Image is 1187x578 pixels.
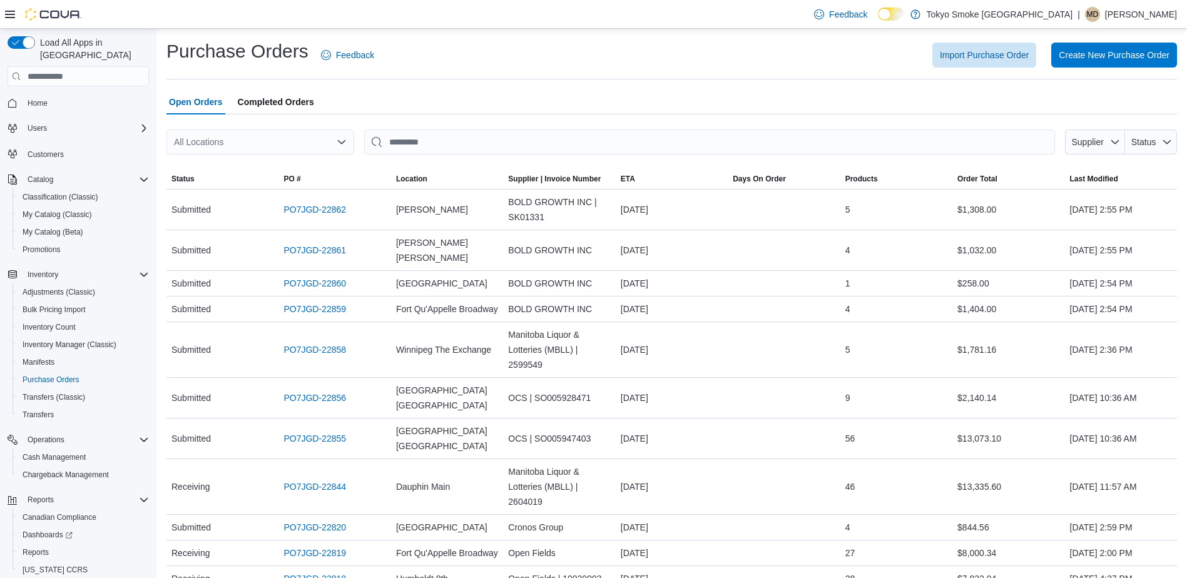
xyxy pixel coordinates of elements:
[616,515,728,540] div: [DATE]
[1077,7,1080,22] p: |
[13,336,154,353] button: Inventory Manager (Classic)
[1059,49,1169,61] span: Create New Purchase Order
[18,190,149,205] span: Classification (Classic)
[1065,515,1178,540] div: [DATE] 2:59 PM
[1072,137,1104,147] span: Supplier
[18,242,66,257] a: Promotions
[23,357,54,367] span: Manifests
[3,431,154,449] button: Operations
[13,188,154,206] button: Classification (Classic)
[952,271,1064,296] div: $258.00
[396,202,468,217] span: [PERSON_NAME]
[878,8,904,21] input: Dark Mode
[18,562,149,577] span: Washington CCRS
[171,390,211,405] span: Submitted
[171,431,211,446] span: Submitted
[171,520,211,535] span: Submitted
[23,267,149,282] span: Inventory
[13,223,154,241] button: My Catalog (Beta)
[18,320,81,335] a: Inventory Count
[18,450,149,465] span: Cash Management
[283,545,346,560] a: PO7JGD-22819
[13,318,154,336] button: Inventory Count
[13,526,154,544] a: Dashboards
[171,342,211,357] span: Submitted
[845,431,855,446] span: 56
[503,297,615,322] div: BOLD GROWTH INC
[18,302,91,317] a: Bulk Pricing Import
[18,510,101,525] a: Canadian Compliance
[508,174,601,184] span: Supplier | Invoice Number
[169,89,223,114] span: Open Orders
[23,305,86,315] span: Bulk Pricing Import
[18,225,88,240] a: My Catalog (Beta)
[18,450,91,465] a: Cash Management
[503,426,615,451] div: OCS | SO005947403
[396,235,498,265] span: [PERSON_NAME] [PERSON_NAME]
[952,474,1064,499] div: $13,335.60
[621,174,635,184] span: ETA
[1085,7,1100,22] div: Misha Degtiarev
[13,371,154,388] button: Purchase Orders
[18,207,149,222] span: My Catalog (Classic)
[927,7,1073,22] p: Tokyo Smoke [GEOGRAPHIC_DATA]
[13,466,154,484] button: Chargeback Management
[503,515,615,540] div: Cronos Group
[18,545,149,560] span: Reports
[23,565,88,575] span: [US_STATE] CCRS
[1065,238,1178,263] div: [DATE] 2:55 PM
[13,301,154,318] button: Bulk Pricing Import
[23,452,86,462] span: Cash Management
[18,285,149,300] span: Adjustments (Classic)
[952,297,1064,322] div: $1,404.00
[25,8,81,21] img: Cova
[18,390,90,405] a: Transfers (Classic)
[23,267,63,282] button: Inventory
[616,271,728,296] div: [DATE]
[35,36,149,61] span: Load All Apps in [GEOGRAPHIC_DATA]
[13,241,154,258] button: Promotions
[1051,43,1177,68] button: Create New Purchase Order
[1131,137,1156,147] span: Status
[23,392,85,402] span: Transfers (Classic)
[23,192,98,202] span: Classification (Classic)
[616,426,728,451] div: [DATE]
[23,547,49,557] span: Reports
[166,169,278,189] button: Status
[23,410,54,420] span: Transfers
[18,355,59,370] a: Manifests
[13,206,154,223] button: My Catalog (Classic)
[23,530,73,540] span: Dashboards
[932,43,1036,68] button: Import Purchase Order
[728,169,840,189] button: Days On Order
[18,527,78,542] a: Dashboards
[283,243,346,258] a: PO7JGD-22861
[23,470,109,480] span: Chargeback Management
[23,227,83,237] span: My Catalog (Beta)
[171,276,211,291] span: Submitted
[171,243,211,258] span: Submitted
[283,302,346,317] a: PO7JGD-22859
[316,43,379,68] a: Feedback
[23,95,149,111] span: Home
[396,545,498,560] span: Fort Qu'Appelle Broadway
[18,302,149,317] span: Bulk Pricing Import
[171,202,211,217] span: Submitted
[845,202,850,217] span: 5
[28,150,64,160] span: Customers
[1065,385,1178,410] div: [DATE] 10:36 AM
[1065,426,1178,451] div: [DATE] 10:36 AM
[952,238,1064,263] div: $1,032.00
[18,320,149,335] span: Inventory Count
[940,49,1029,61] span: Import Purchase Order
[616,337,728,362] div: [DATE]
[396,479,450,494] span: Dauphin Main
[829,8,867,21] span: Feedback
[3,491,154,509] button: Reports
[171,479,210,494] span: Receiving
[13,509,154,526] button: Canadian Compliance
[28,270,58,280] span: Inventory
[1065,169,1178,189] button: Last Modified
[616,297,728,322] div: [DATE]
[283,390,346,405] a: PO7JGD-22856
